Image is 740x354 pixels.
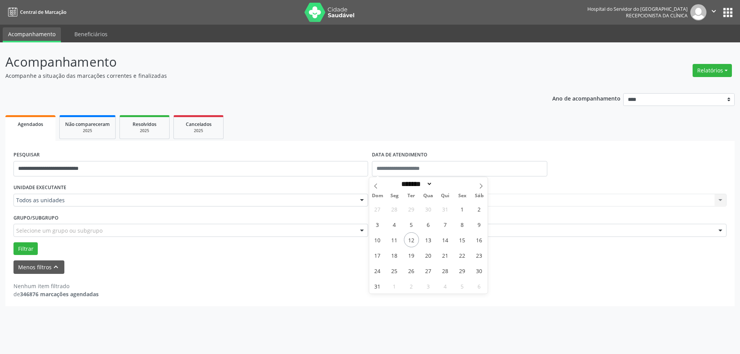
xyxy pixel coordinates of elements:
a: Central de Marcação [5,6,66,18]
i:  [710,7,718,15]
span: Agosto 22, 2025 [455,248,470,263]
span: Selecione um grupo ou subgrupo [16,226,103,235]
div: Nenhum item filtrado [13,282,99,290]
span: Julho 30, 2025 [421,201,436,216]
span: Agosto 29, 2025 [455,263,470,278]
span: Agosto 6, 2025 [421,217,436,232]
span: Agosto 7, 2025 [438,217,453,232]
button: Menos filtroskeyboard_arrow_up [13,260,64,274]
span: Julho 31, 2025 [438,201,453,216]
span: Cancelados [186,121,212,128]
span: Agosto 13, 2025 [421,232,436,247]
span: Todos as unidades [16,196,352,204]
span: Agosto 25, 2025 [387,263,402,278]
strong: 346876 marcações agendadas [20,290,99,298]
span: Julho 28, 2025 [387,201,402,216]
div: de [13,290,99,298]
span: Qui [437,193,454,198]
span: Agendados [18,121,43,128]
span: Setembro 6, 2025 [472,279,487,294]
span: Agosto 27, 2025 [421,263,436,278]
span: Ter [403,193,420,198]
span: Agosto 26, 2025 [404,263,419,278]
span: Resolvidos [133,121,156,128]
span: Recepcionista da clínica [626,12,688,19]
label: PESQUISAR [13,149,40,161]
span: Agosto 2, 2025 [472,201,487,216]
span: Agosto 30, 2025 [472,263,487,278]
span: Setembro 1, 2025 [387,279,402,294]
span: Agosto 28, 2025 [438,263,453,278]
span: Sex [454,193,471,198]
span: Agosto 20, 2025 [421,248,436,263]
img: img [690,4,706,20]
p: Acompanhe a situação das marcações correntes e finalizadas [5,72,516,80]
button: Filtrar [13,242,38,255]
span: Julho 29, 2025 [404,201,419,216]
button: apps [721,6,735,19]
input: Year [432,180,458,188]
p: Acompanhamento [5,52,516,72]
span: Agosto 8, 2025 [455,217,470,232]
label: DATA DE ATENDIMENTO [372,149,427,161]
span: Setembro 2, 2025 [404,279,419,294]
span: Agosto 11, 2025 [387,232,402,247]
span: Agosto 4, 2025 [387,217,402,232]
button:  [706,4,721,20]
label: UNIDADE EXECUTANTE [13,182,66,194]
i: keyboard_arrow_up [52,263,60,271]
span: Agosto 5, 2025 [404,217,419,232]
span: Agosto 23, 2025 [472,248,487,263]
span: Agosto 31, 2025 [370,279,385,294]
a: Beneficiários [69,27,113,41]
span: Agosto 9, 2025 [472,217,487,232]
span: Julho 27, 2025 [370,201,385,216]
span: Agosto 15, 2025 [455,232,470,247]
span: Setembro 3, 2025 [421,279,436,294]
span: Dom [369,193,386,198]
select: Month [399,180,433,188]
span: Agosto 17, 2025 [370,248,385,263]
a: Acompanhamento [3,27,61,42]
span: Agosto 3, 2025 [370,217,385,232]
div: Hospital do Servidor do [GEOGRAPHIC_DATA] [587,6,688,12]
span: Sáb [471,193,488,198]
span: Setembro 4, 2025 [438,279,453,294]
label: Grupo/Subgrupo [13,212,59,224]
div: 2025 [65,128,110,134]
span: Qua [420,193,437,198]
span: Agosto 21, 2025 [438,248,453,263]
div: 2025 [179,128,218,134]
span: Agosto 24, 2025 [370,263,385,278]
span: Setembro 5, 2025 [455,279,470,294]
span: Agosto 18, 2025 [387,248,402,263]
div: 2025 [125,128,164,134]
span: Agosto 10, 2025 [370,232,385,247]
span: Central de Marcação [20,9,66,15]
span: Agosto 16, 2025 [472,232,487,247]
span: Agosto 12, 2025 [404,232,419,247]
span: Agosto 19, 2025 [404,248,419,263]
span: Agosto 1, 2025 [455,201,470,216]
button: Relatórios [693,64,732,77]
p: Ano de acompanhamento [552,93,621,103]
span: Agosto 14, 2025 [438,232,453,247]
span: Seg [386,193,403,198]
span: Não compareceram [65,121,110,128]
